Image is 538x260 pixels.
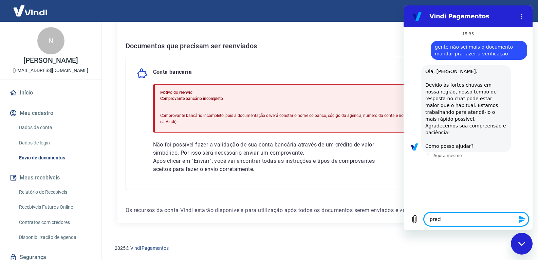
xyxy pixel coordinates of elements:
p: [PERSON_NAME] [23,57,78,64]
a: Recebíveis Futuros Online [16,200,93,214]
p: 2025 © [115,245,522,252]
p: Após clicar em “Enviar”, você vai encontrar todas as instruções e tipos de comprovantes aceitos p... [153,157,378,173]
a: Relatório de Recebíveis [16,185,93,199]
h6: Documentos que precisam ser reenviados [126,40,511,51]
img: money_pork.0c50a358b6dafb15dddc3eea48f23780.svg [137,68,148,79]
a: Vindi Pagamentos [130,245,169,251]
a: Envio de documentos [16,151,93,165]
p: Comprovante bancário incompleto, pois a documentação deverá constar o nome do banco, código da ag... [160,112,494,125]
p: Não foi possível fazer a validação de sua conta bancária através de um crédito de valor simbólico... [153,141,378,157]
iframe: Janela de mensagens [404,5,533,230]
span: Comprovante bancário incompleto [160,96,223,101]
a: Disponibilização de agenda [16,230,93,244]
button: Meus recebíveis [8,170,93,185]
a: Dados de login [16,136,93,150]
iframe: Botão para abrir a janela de mensagens, conversa em andamento [511,233,533,255]
img: Vindi [8,0,52,21]
a: Início [8,85,93,100]
div: N [37,27,64,54]
button: Sair [505,5,530,17]
a: Contratos com credores [16,215,93,229]
p: Os recursos da conta Vindi estarão disponíveis para utilização após todos os documentos serem env... [126,206,511,214]
p: [EMAIL_ADDRESS][DOMAIN_NAME] [13,67,88,74]
p: Motivo do reenvio: [160,89,494,96]
button: Meu cadastro [8,106,93,121]
p: Conta bancária [153,68,192,79]
a: Dados da conta [16,121,93,135]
